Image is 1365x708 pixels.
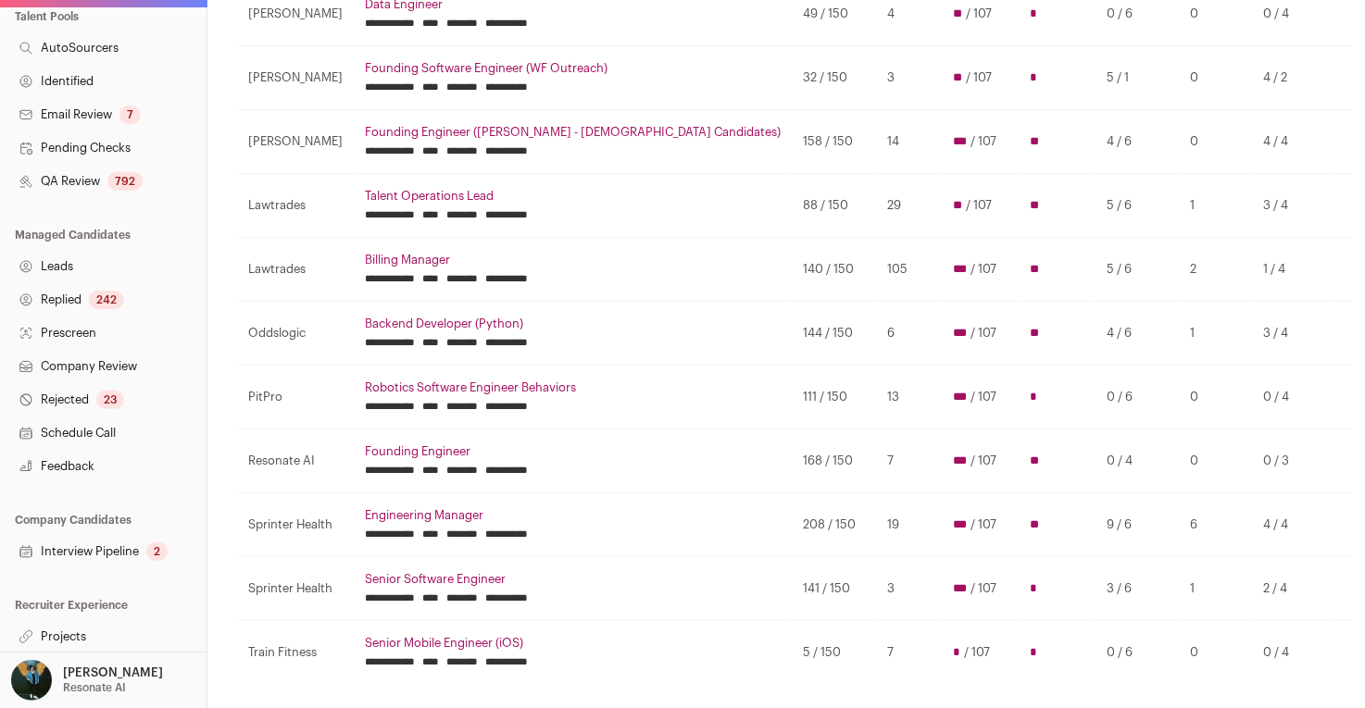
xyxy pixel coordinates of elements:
td: [PERSON_NAME] [237,46,354,110]
a: Engineering Manager [365,508,781,523]
td: 0 [1179,46,1252,110]
td: 1 [1179,174,1252,238]
td: [PERSON_NAME] [237,110,354,174]
span: / 107 [971,581,996,596]
td: 1 / 4 [1252,238,1331,302]
td: 1 [1179,557,1252,621]
td: 2 [1179,238,1252,302]
div: 23 [96,391,124,409]
span: / 107 [966,6,992,21]
td: Train Fitness [237,621,354,685]
span: / 107 [971,517,996,532]
a: Billing Manager [365,253,781,267]
td: 14 [876,110,942,174]
span: / 107 [971,390,996,404]
td: 141 / 150 [792,557,876,621]
td: 6 [876,302,942,366]
td: 9 / 6 [1096,493,1179,557]
span: / 107 [971,262,996,277]
button: Open dropdown [7,660,167,701]
td: 0 / 6 [1096,621,1179,685]
td: 4 / 4 [1252,493,1331,557]
td: 3 / 6 [1096,557,1179,621]
td: 5 / 6 [1096,174,1179,238]
td: 4 / 6 [1096,110,1179,174]
td: 4 / 2 [1252,46,1331,110]
td: 105 [876,238,942,302]
td: Lawtrades [237,238,354,302]
td: 0 [1179,621,1252,685]
img: 12031951-medium_jpg [11,660,52,701]
td: 4 / 6 [1096,302,1179,366]
td: 0 / 4 [1252,621,1331,685]
div: 7 [119,106,141,124]
td: 3 [876,557,942,621]
td: 0 / 4 [1096,429,1179,493]
td: 19 [876,493,942,557]
td: 4 / 4 [1252,110,1331,174]
div: 2 [146,542,168,561]
td: 208 / 150 [792,493,876,557]
td: PitPro [237,366,354,429]
div: 792 [107,172,143,191]
a: Robotics Software Engineer Behaviors [365,380,781,395]
td: Lawtrades [237,174,354,238]
a: Founding Software Engineer (WF Outreach) [365,61,781,76]
span: / 107 [971,326,996,341]
span: / 107 [964,645,990,660]
span: / 107 [971,453,996,468]
td: 3 / 4 [1252,302,1331,366]
td: 29 [876,174,942,238]
span: / 107 [966,198,992,213]
a: Backend Developer (Python) [365,317,781,331]
div: 242 [89,291,124,309]
td: 1 [1179,302,1252,366]
span: / 107 [966,70,992,85]
td: 168 / 150 [792,429,876,493]
td: 0 / 4 [1252,366,1331,429]
a: Founding Engineer ([PERSON_NAME] - [DEMOGRAPHIC_DATA] Candidates) [365,125,781,140]
span: / 107 [971,134,996,149]
td: Sprinter Health [237,493,354,557]
td: Oddslogic [237,302,354,366]
p: Resonate AI [63,680,126,695]
td: 6 [1179,493,1252,557]
td: 5 / 6 [1096,238,1179,302]
td: Resonate AI [237,429,354,493]
td: 0 [1179,429,1252,493]
td: 5 / 150 [792,621,876,685]
td: 111 / 150 [792,366,876,429]
td: 3 / 4 [1252,174,1331,238]
td: 5 / 1 [1096,46,1179,110]
a: Founding Engineer [365,444,781,459]
td: 88 / 150 [792,174,876,238]
td: 3 [876,46,942,110]
td: 0 / 3 [1252,429,1331,493]
td: 2 / 4 [1252,557,1331,621]
td: 140 / 150 [792,238,876,302]
a: Senior Mobile Engineer (iOS) [365,636,781,651]
td: 144 / 150 [792,302,876,366]
a: Talent Operations Lead [365,189,781,204]
td: 7 [876,429,942,493]
td: 158 / 150 [792,110,876,174]
td: 32 / 150 [792,46,876,110]
td: 0 [1179,366,1252,429]
p: [PERSON_NAME] [63,665,163,680]
td: 0 / 6 [1096,366,1179,429]
td: 13 [876,366,942,429]
td: 7 [876,621,942,685]
td: Sprinter Health [237,557,354,621]
a: Senior Software Engineer [365,572,781,587]
td: 0 [1179,110,1252,174]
